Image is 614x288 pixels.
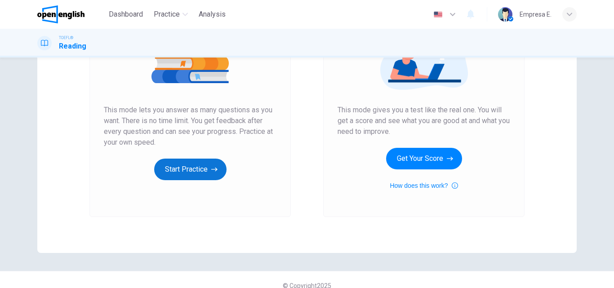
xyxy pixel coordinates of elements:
span: Practice [154,9,180,20]
span: Analysis [199,9,226,20]
img: en [432,11,444,18]
button: How does this work? [390,180,458,191]
span: This mode lets you answer as many questions as you want. There is no time limit. You get feedback... [104,105,276,148]
button: Get Your Score [386,148,462,169]
span: TOEFL® [59,35,73,41]
button: Practice [150,6,191,22]
h1: Reading [59,41,86,52]
button: Analysis [195,6,229,22]
span: This mode gives you a test like the real one. You will get a score and see what you are good at a... [338,105,510,137]
img: Profile picture [498,7,512,22]
a: OpenEnglish logo [37,5,105,23]
img: OpenEnglish logo [37,5,85,23]
button: Dashboard [105,6,147,22]
div: Empresa E. [520,9,552,20]
button: Start Practice [154,159,227,180]
span: Dashboard [109,9,143,20]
